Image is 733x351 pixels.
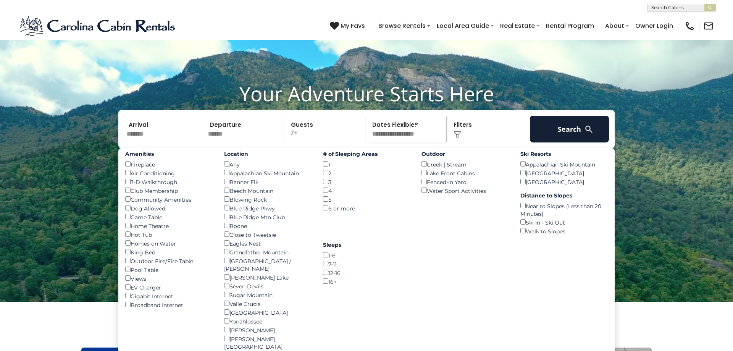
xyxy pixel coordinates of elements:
[421,177,509,186] div: Fenced-In Yard
[224,325,312,334] div: [PERSON_NAME]
[224,195,312,204] div: Blowing Rock
[224,186,312,195] div: Beech Mountain
[80,321,653,348] h3: Select Your Destination
[125,177,213,186] div: 3-D Walkthrough
[530,116,609,142] button: Search
[323,204,410,212] div: 6 or more
[323,268,410,277] div: 12-16
[125,300,213,309] div: Broadband Internet
[224,204,312,212] div: Blue Ridge Pkwy
[19,15,178,37] img: Blue-2.png
[341,21,365,31] span: My Favs
[125,230,213,239] div: Hot Tub
[125,160,213,168] div: Fireplace
[520,201,608,218] div: Near to Slopes (Less than 20 Minutes)
[125,239,213,247] div: Homes on Water
[6,82,727,105] h1: Your Adventure Starts Here
[323,177,410,186] div: 3
[125,256,213,265] div: Outdoor Fire/Fire Table
[224,290,312,299] div: Sugar Mountain
[323,160,410,168] div: 1
[520,168,608,177] div: [GEOGRAPHIC_DATA]
[421,186,509,195] div: Water Sport Activities
[323,259,410,268] div: 7-11
[520,177,608,186] div: [GEOGRAPHIC_DATA]
[433,19,493,32] a: Local Area Guide
[323,195,410,204] div: 5
[224,230,312,239] div: Close to Tweetsie
[323,186,410,195] div: 4
[631,19,677,32] a: Owner Login
[125,247,213,256] div: King Bed
[125,274,213,283] div: Views
[224,256,312,273] div: [GEOGRAPHIC_DATA] / [PERSON_NAME]
[601,19,628,32] a: About
[224,212,312,221] div: Blue Ridge Mtn Club
[323,150,410,158] label: # of Sleeping Areas
[584,125,594,134] img: search-regular-white.png
[330,21,367,31] a: My Favs
[224,281,312,290] div: Seven Devils
[224,247,312,256] div: Grandfather Mountain
[125,150,213,158] label: Amenities
[125,195,213,204] div: Community Amenities
[125,186,213,195] div: Club Membership
[224,239,312,247] div: Eagles Nest
[125,212,213,221] div: Game Table
[224,150,312,158] label: Location
[224,221,312,230] div: Boone
[323,241,410,249] label: Sleeps
[224,334,312,351] div: [PERSON_NAME][GEOGRAPHIC_DATA]
[421,160,509,168] div: Creek | Stream
[703,21,714,31] img: mail-regular-black.png
[125,283,213,291] div: EV Charger
[125,221,213,230] div: Home Theatre
[520,192,608,199] label: Distance to Slopes
[224,273,312,281] div: [PERSON_NAME] Lake
[125,265,213,274] div: Pool Table
[542,19,598,32] a: Rental Program
[520,218,608,226] div: Ski In - Ski Out
[421,150,509,158] label: Outdoor
[520,160,608,168] div: Appalachian Ski Mountain
[224,177,312,186] div: Banner Elk
[323,168,410,177] div: 2
[375,19,429,32] a: Browse Rentals
[125,168,213,177] div: Air Conditioning
[125,204,213,212] div: Dog Allowed
[323,277,410,286] div: 16+
[454,131,461,139] img: filter--v1.png
[520,226,608,235] div: Walk to Slopes
[286,116,365,142] p: 7+
[224,317,312,325] div: Yonahlossee
[224,160,312,168] div: Any
[421,168,509,177] div: Lake Front Cabins
[685,21,695,31] img: phone-regular-black.png
[520,150,608,158] label: Ski Resorts
[224,299,312,308] div: Valle Crucis
[323,251,410,259] div: 1-6
[224,308,312,317] div: [GEOGRAPHIC_DATA]
[224,168,312,177] div: Appalachian Ski Mountain
[125,291,213,300] div: Gigabit Internet
[496,19,539,32] a: Real Estate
